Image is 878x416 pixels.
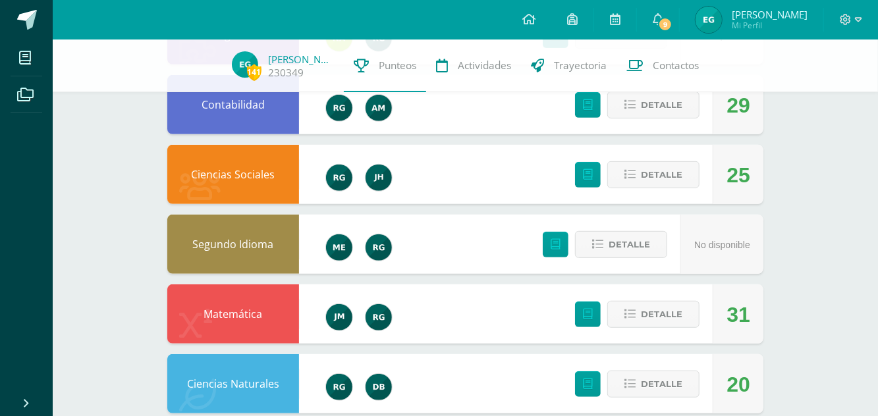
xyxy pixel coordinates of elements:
button: Detalle [607,301,700,328]
span: 141 [247,64,261,80]
button: Detalle [607,161,700,188]
div: 25 [727,145,750,205]
span: Detalle [641,93,682,117]
button: Detalle [607,91,700,118]
img: 24ef3269677dd7dd963c57b86ff4a022.png [366,304,392,330]
a: 230349 [268,66,304,80]
img: 2ce8b78723d74065a2fbc9da14b79a38.png [366,374,392,400]
span: Detalle [641,163,682,187]
img: 6bd1f88eaa8f84a993684add4ac8f9ce.png [326,304,352,330]
img: 6e92675d869eb295716253c72d38e6e7.png [366,95,392,121]
span: Trayectoria [554,59,607,72]
a: Contactos [617,39,709,92]
span: [PERSON_NAME] [732,8,808,21]
img: a28feb5e9254d2fc6a7d08f13ef48b4c.png [696,7,722,33]
span: Detalle [641,372,682,396]
div: Ciencias Sociales [167,145,299,204]
div: Matemática [167,284,299,344]
button: Detalle [575,231,667,258]
div: 20 [727,355,750,414]
span: Detalle [609,232,650,257]
span: Punteos [379,59,416,72]
a: Trayectoria [521,39,617,92]
a: Punteos [344,39,426,92]
span: Detalle [641,302,682,326]
img: e5319dee200a4f57f0a5ff00aaca67bb.png [326,234,352,261]
span: No disponible [694,240,750,250]
span: Contactos [653,59,699,72]
img: 24ef3269677dd7dd963c57b86ff4a022.png [326,374,352,400]
div: Segundo Idioma [167,215,299,274]
button: Detalle [607,371,700,398]
span: Mi Perfil [732,20,808,31]
span: 9 [658,17,672,32]
img: 2f952caa3f07b7df01ee2ceb26827530.png [366,165,392,191]
img: 24ef3269677dd7dd963c57b86ff4a022.png [366,234,392,261]
div: 31 [727,285,750,344]
img: a28feb5e9254d2fc6a7d08f13ef48b4c.png [232,51,258,78]
div: 29 [727,76,750,135]
a: [PERSON_NAME] [268,53,334,66]
img: 24ef3269677dd7dd963c57b86ff4a022.png [326,95,352,121]
div: Contabilidad [167,75,299,134]
img: 24ef3269677dd7dd963c57b86ff4a022.png [326,165,352,191]
a: Actividades [426,39,521,92]
div: Ciencias Naturales [167,354,299,413]
span: Actividades [458,59,511,72]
